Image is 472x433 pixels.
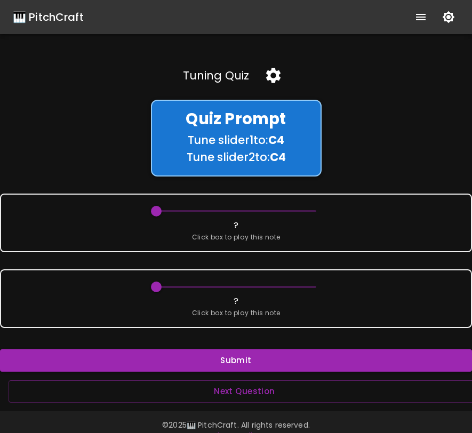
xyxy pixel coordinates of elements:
b: C 4 [268,132,284,148]
a: 🎹 PitchCraft [13,9,84,26]
b: C 4 [270,149,286,165]
button: show more [408,4,434,30]
h5: Tune slider 1 to: [165,133,308,148]
h5: Tuning Quiz [183,68,249,83]
p: ? [234,219,238,232]
span: Click box to play this note [192,308,281,318]
p: ? [234,295,238,308]
h5: Tune slider 2 to: [165,150,308,165]
h4: Quiz Prompt [165,109,308,129]
span: Click box to play this note [192,232,281,243]
p: © 2025 🎹 PitchCraft. All rights reserved. [13,420,459,430]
